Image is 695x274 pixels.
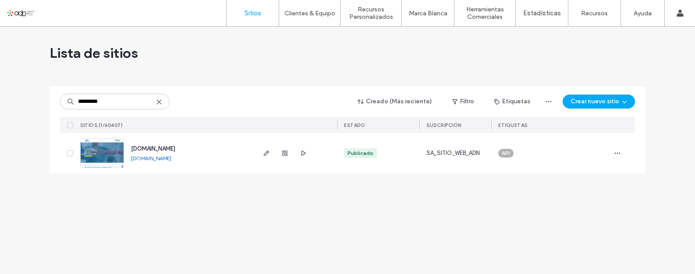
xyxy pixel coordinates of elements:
label: Recursos [581,10,608,17]
span: Lista de sitios [50,44,138,62]
label: Recursos Personalizados [340,6,401,21]
label: Ayuda [634,10,652,17]
span: API [502,149,510,157]
span: SITIOS (1/60407) [80,122,123,128]
label: Clientes & Equipo [284,10,335,17]
button: Etiquetas [486,95,538,109]
a: [DOMAIN_NAME] [131,145,175,152]
button: Crear nuevo sitio [563,95,635,109]
label: Marca Blanca [409,10,447,17]
span: Suscripción [426,122,461,128]
label: Estadísticas [523,9,561,17]
a: [DOMAIN_NAME] [131,155,171,162]
button: Creado (Más reciente) [350,95,440,109]
label: Sitios [245,9,261,17]
span: SA_SITIO_WEB_ADN [426,149,480,158]
span: ETIQUETAS [498,122,528,128]
label: Herramientas Comerciales [454,6,515,21]
span: ESTADO [344,122,365,128]
button: Filtro [443,95,483,109]
div: Publicado [347,149,373,157]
